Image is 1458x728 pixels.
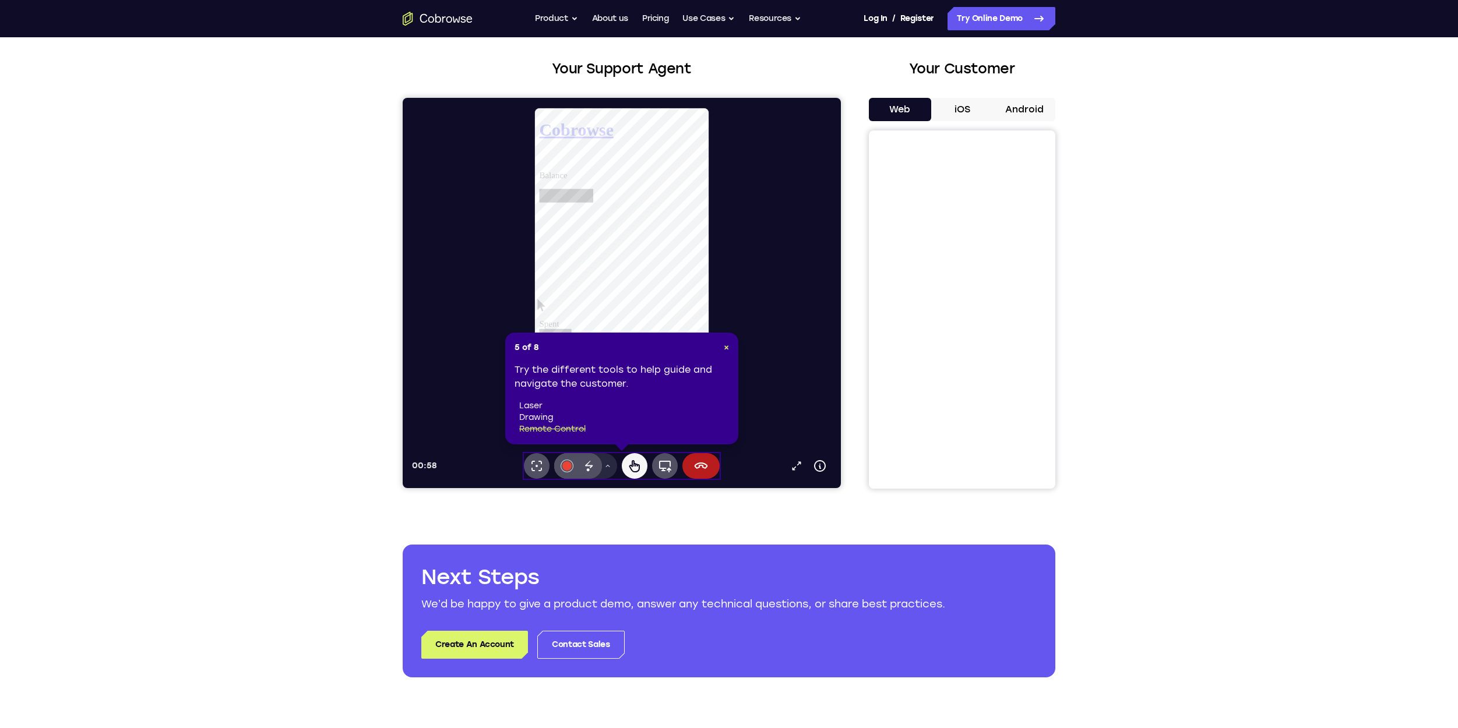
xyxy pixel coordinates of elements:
li: laser [519,400,729,412]
button: Full device [249,355,275,381]
button: Use Cases [682,7,735,30]
button: Disappearing ink [174,355,199,381]
span: × [724,342,729,352]
li: drawing [519,412,729,423]
a: Cobrowse [5,12,182,34]
button: Device info [406,356,429,380]
a: Try Online Demo [948,7,1055,30]
a: Pricing [642,7,669,30]
button: iOS [931,98,994,121]
div: [DATE] [5,296,182,307]
div: Spent this month [5,225,182,257]
button: Annotations color [152,355,177,381]
button: Remote control [219,355,245,381]
li: remote control [519,423,729,435]
h2: Your Customer [869,58,1055,79]
button: Product [535,7,578,30]
span: 5 of 8 [515,342,539,354]
button: Web [869,98,931,121]
button: End session [280,355,317,381]
p: Balance [5,66,182,77]
a: Go to the home page [403,12,473,26]
h2: Next Steps [421,563,1037,591]
button: Android [993,98,1055,121]
h2: Transactions [5,269,182,285]
span: 00:58 [9,363,34,373]
button: Close Tour [724,342,729,354]
a: Register [900,7,934,30]
iframe: Agent [403,98,841,488]
iframe: remote-screen [132,10,307,345]
h2: Your Support Agent [403,58,841,79]
span: / [892,12,896,26]
a: Create An Account [421,631,528,659]
button: Laser pointer [121,355,147,381]
a: Contact Sales [537,631,624,659]
div: Try the different tools to help guide and navigate the customer. [515,363,729,435]
a: About us [592,7,628,30]
a: Log In [864,7,887,30]
button: Drawing tools menu [196,355,214,381]
button: Resources [749,7,801,30]
p: We’d be happy to give a product demo, answer any technical questions, or share best practices. [421,596,1037,612]
a: Popout [382,356,406,380]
